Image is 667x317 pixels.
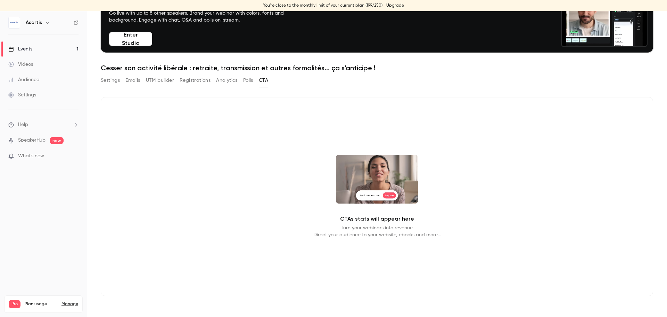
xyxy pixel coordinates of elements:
[26,19,42,26] h6: Asartis
[9,17,20,28] img: Asartis
[8,121,79,128] li: help-dropdown-opener
[8,76,39,83] div: Audience
[8,46,32,53] div: Events
[109,10,300,24] p: Go live with up to 8 other speakers. Brand your webinar with colors, fonts and background. Engage...
[8,92,36,98] div: Settings
[8,61,33,68] div: Videos
[61,301,78,307] a: Manage
[18,137,46,144] a: SpeakerHub
[18,121,28,128] span: Help
[109,32,152,46] button: Enter Studio
[101,64,653,72] h1: Cesser son activité libérale : retraite, transmission et autres formalités... ça s'anticipe !
[340,215,414,223] p: CTAs stats will appear here
[259,75,268,86] button: CTA
[243,75,253,86] button: Polls
[313,224,440,238] p: Turn your webinars into revenue. Direct your audience to your website, ebooks and more...
[70,153,79,159] iframe: Noticeable Trigger
[25,301,57,307] span: Plan usage
[50,137,64,144] span: new
[386,3,404,8] a: Upgrade
[216,75,238,86] button: Analytics
[9,300,20,308] span: Pro
[125,75,140,86] button: Emails
[146,75,174,86] button: UTM builder
[180,75,211,86] button: Registrations
[18,152,44,160] span: What's new
[101,75,120,86] button: Settings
